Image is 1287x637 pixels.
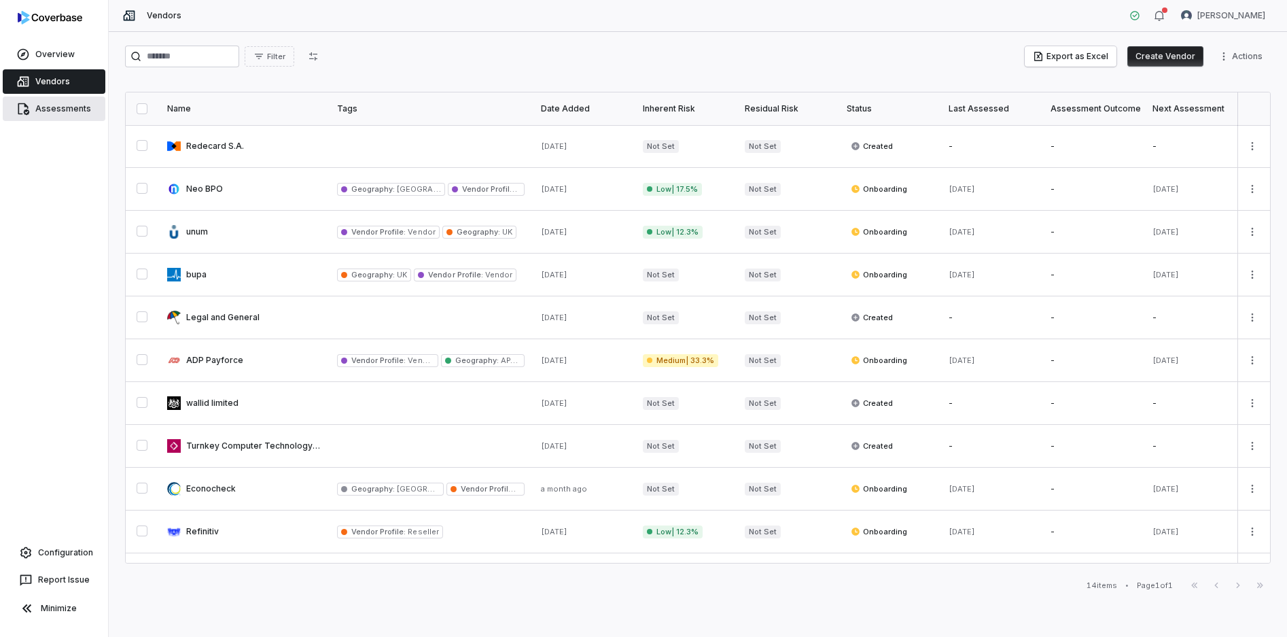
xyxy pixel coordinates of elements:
div: Status [847,103,932,114]
span: [DATE] [541,398,567,408]
td: - [1042,553,1144,596]
span: [GEOGRAPHIC_DATA] [395,484,477,494]
span: [DATE] [1152,227,1179,237]
td: - [1042,339,1144,382]
span: Low | 12.3% [643,526,703,538]
span: Low | 12.3% [643,226,703,239]
span: [DATE] [949,184,975,194]
div: Page 1 of 1 [1137,581,1173,591]
span: Not Set [745,483,781,496]
span: Not Set [643,269,679,281]
div: Inherent Risk [643,103,728,114]
span: [DATE] [541,227,567,237]
td: - [1144,296,1246,339]
span: Filter [267,52,285,62]
span: [DATE] [1152,356,1179,365]
span: [DATE] [1152,484,1179,494]
button: Report Issue [5,568,103,592]
button: More actions [1214,46,1271,67]
span: Created [851,398,893,409]
span: Onboarding [851,184,907,194]
span: Onboarding [851,483,907,494]
span: Not Set [643,440,679,453]
span: Not Set [745,269,781,281]
span: [GEOGRAPHIC_DATA] [395,184,477,194]
a: Overview [3,42,105,67]
button: More actions [1241,222,1263,242]
span: Created [851,141,893,152]
span: Vendors [147,10,181,21]
div: Date Added [541,103,627,114]
span: Low | 17.5% [643,183,702,196]
td: - [1144,125,1246,168]
div: Name [167,103,321,114]
span: Vendor Profile : [351,527,406,536]
span: Vendor Profile : [428,270,482,279]
span: [DATE] [1152,184,1179,194]
button: Filter [245,46,294,67]
span: [DATE] [541,313,567,322]
span: Medium | 33.3% [643,354,718,367]
span: Vendor [406,227,435,237]
span: Vendor Profile : [351,356,406,365]
td: - [1042,468,1144,511]
span: [DATE] [949,484,975,494]
span: Not Set [745,140,781,153]
td: - [1144,425,1246,468]
span: APAC [499,356,521,365]
span: Onboarding [851,526,907,537]
button: More actions [1241,479,1263,499]
span: Not Set [643,311,679,324]
span: Onboarding [851,226,907,237]
span: [DATE] [949,227,975,237]
button: More actions [1241,393,1263,413]
td: - [1042,511,1144,553]
span: [DATE] [541,184,567,194]
td: - [940,553,1042,596]
span: Not Set [643,397,679,410]
span: Vendor [483,270,512,279]
span: Not Set [745,440,781,453]
button: Export as Excel [1025,46,1116,67]
td: - [940,382,1042,425]
span: Vendor [406,356,435,365]
div: Residual Risk [745,103,830,114]
span: Onboarding [851,269,907,280]
button: More actions [1241,307,1263,328]
button: More actions [1241,179,1263,199]
td: - [1042,382,1144,425]
span: UK [500,227,512,237]
span: [DATE] [949,270,975,279]
span: [DATE] [1152,527,1179,536]
td: - [1144,553,1246,596]
span: Created [851,441,893,451]
span: Geography : [351,184,395,194]
td: - [1144,382,1246,425]
span: [DATE] [1152,270,1179,279]
div: Last Assessed [949,103,1034,114]
span: [PERSON_NAME] [1197,10,1265,21]
img: Verity Billson avatar [1181,10,1192,21]
span: Reseller [406,527,438,536]
button: More actions [1241,264,1263,285]
td: - [1042,425,1144,468]
span: Vendor Profile : [461,484,516,494]
td: - [1042,211,1144,254]
span: [DATE] [949,356,975,365]
div: Next Assessment [1152,103,1238,114]
span: [DATE] [541,356,567,365]
button: More actions [1241,136,1263,156]
td: - [940,425,1042,468]
span: Not Set [745,226,781,239]
span: Not Set [745,183,781,196]
td: - [1042,168,1144,211]
button: Create Vendor [1127,46,1203,67]
td: - [940,296,1042,339]
span: Not Set [745,311,781,324]
button: More actions [1241,350,1263,371]
span: [DATE] [541,141,567,151]
a: Configuration [5,540,103,565]
span: Not Set [745,354,781,367]
button: Minimize [5,595,103,622]
div: Assessment Outcome [1051,103,1136,114]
